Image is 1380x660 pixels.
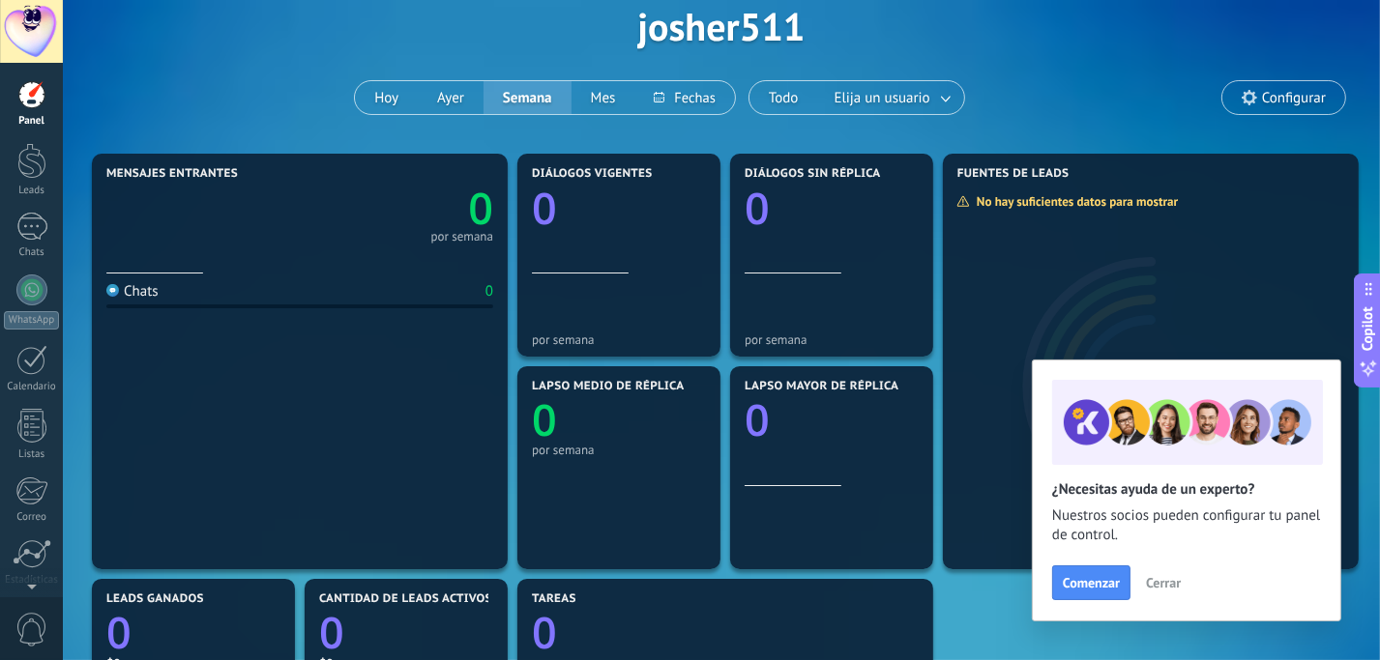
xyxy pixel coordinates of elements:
[749,81,818,114] button: Todo
[106,282,159,301] div: Chats
[300,179,493,238] a: 0
[1137,568,1189,597] button: Cerrar
[4,115,60,128] div: Panel
[1052,565,1130,600] button: Comenzar
[106,167,238,181] span: Mensajes entrantes
[831,85,934,111] span: Elija un usuario
[532,380,685,393] span: Lapso medio de réplica
[1063,576,1120,589] span: Comenzar
[745,332,919,347] div: por semana
[745,167,881,181] span: Diálogos sin réplica
[418,81,484,114] button: Ayer
[1146,576,1181,589] span: Cerrar
[745,179,770,238] text: 0
[956,193,1191,210] div: No hay suficientes datos para mostrar
[4,448,60,461] div: Listas
[1359,306,1378,351] span: Copilot
[485,282,493,301] div: 0
[745,380,898,393] span: Lapso mayor de réplica
[1052,506,1321,545] span: Nuestros socios pueden configurar tu panel de control.
[532,332,706,347] div: por semana
[4,185,60,197] div: Leads
[468,179,493,238] text: 0
[532,592,576,606] span: Tareas
[532,443,706,457] div: por semana
[4,511,60,524] div: Correo
[957,167,1070,181] span: Fuentes de leads
[532,179,557,238] text: 0
[4,246,60,259] div: Chats
[532,167,653,181] span: Diálogos vigentes
[818,81,964,114] button: Elija un usuario
[1262,90,1326,106] span: Configurar
[4,311,59,330] div: WhatsApp
[319,592,492,606] span: Cantidad de leads activos
[634,81,734,114] button: Fechas
[106,592,204,606] span: Leads ganados
[484,81,572,114] button: Semana
[355,81,418,114] button: Hoy
[745,391,770,450] text: 0
[106,284,119,297] img: Chats
[4,381,60,393] div: Calendario
[572,81,635,114] button: Mes
[1052,480,1321,499] h2: ¿Necesitas ayuda de un experto?
[532,391,557,450] text: 0
[430,232,493,242] div: por semana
